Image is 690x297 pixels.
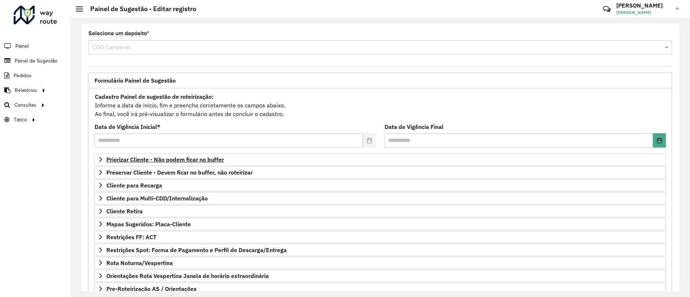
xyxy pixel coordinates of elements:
[106,195,208,201] span: Cliente para Multi-CDD/Internalização
[385,122,443,131] label: Data de Vigência Final
[95,218,666,230] a: Mapas Sugeridos: Placa-Cliente
[106,182,162,188] span: Cliente para Recarga
[95,231,666,243] a: Restrições FF: ACT
[106,157,224,162] span: Priorizar Cliente - Não podem ficar no buffer
[106,273,269,279] span: Orientações Rota Vespertina Janela de horário extraordinária
[95,92,666,119] div: Informe a data de inicio, fim e preencha corretamente os campos abaixo. Ao final, você irá pré-vi...
[106,208,143,214] span: Cliente Retira
[616,9,670,16] span: [PERSON_NAME]
[95,179,666,191] a: Cliente para Recarga
[15,87,37,94] span: Relatórios
[95,192,666,204] a: Cliente para Multi-CDD/Internalização
[14,116,27,124] span: Tático
[106,221,191,227] span: Mapas Sugeridos: Placa-Cliente
[106,170,253,175] span: Preservar Cliente - Devem ficar no buffer, não roteirizar
[88,29,149,38] label: Selecione um depósito
[106,286,197,292] span: Pre-Roteirização AS / Orientações
[95,78,176,83] span: Formulário Painel de Sugestão
[14,101,36,109] span: Consultas
[95,257,666,269] a: Rota Noturna/Vespertina
[14,72,32,79] span: Pedidos
[95,122,160,131] label: Data de Vigência Inicial
[95,166,666,178] a: Preservar Cliente - Devem ficar no buffer, não roteirizar
[106,260,173,266] span: Rota Noturna/Vespertina
[95,205,666,217] a: Cliente Retira
[95,244,666,256] a: Restrições Spot: Forma de Pagamento e Perfil de Descarga/Entrega
[616,2,670,9] h3: [PERSON_NAME]
[653,133,666,148] button: Choose Date
[15,42,29,50] span: Painel
[95,270,666,282] a: Orientações Rota Vespertina Janela de horário extraordinária
[83,5,196,13] h2: Painel de Sugestão - Editar registro
[106,234,156,240] span: Restrições FF: ACT
[599,1,615,17] a: Contato Rápido
[95,93,213,100] strong: Cadastro Painel de sugestão de roteirização:
[95,153,666,166] a: Priorizar Cliente - Não podem ficar no buffer
[15,57,57,65] span: Painel de Sugestão
[95,283,666,295] a: Pre-Roteirização AS / Orientações
[106,247,287,253] span: Restrições Spot: Forma de Pagamento e Perfil de Descarga/Entrega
